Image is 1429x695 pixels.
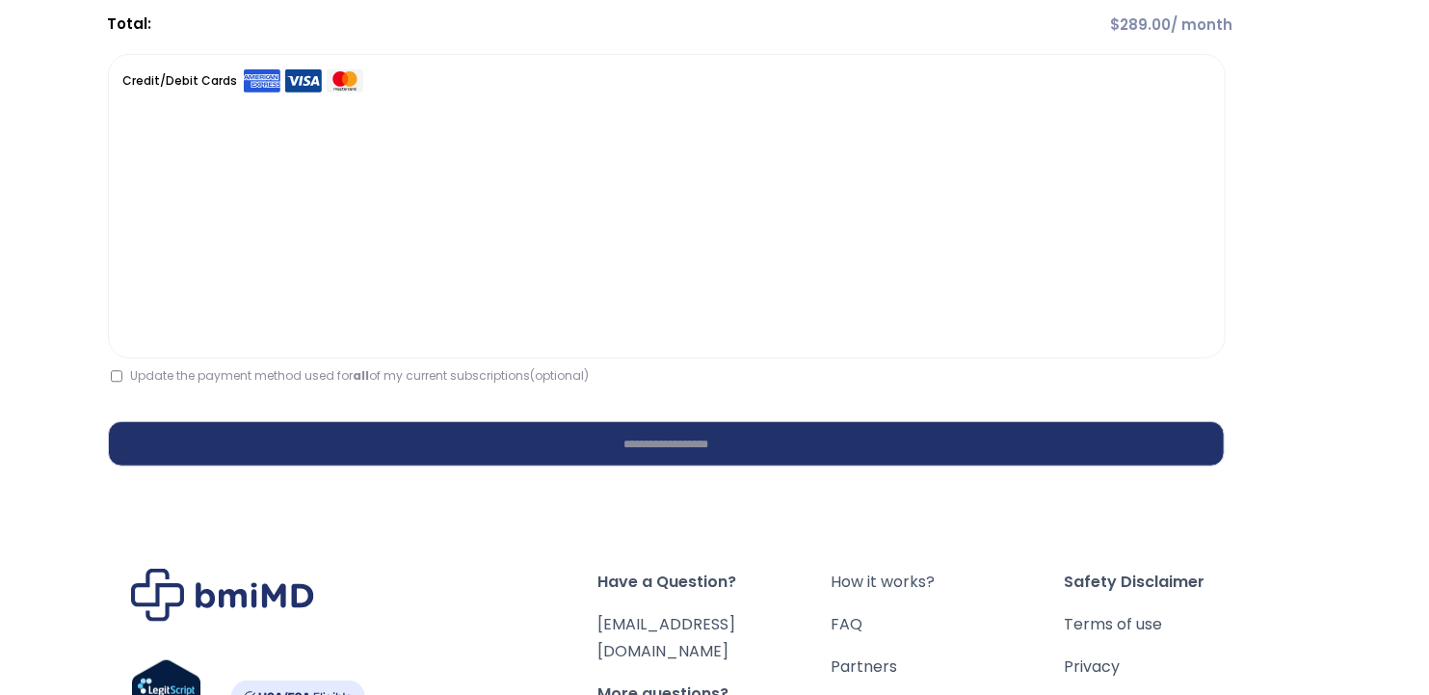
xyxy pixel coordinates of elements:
[832,611,1065,638] a: FAQ
[285,68,322,94] img: Visa
[597,569,831,596] span: Have a Question?
[832,569,1065,596] a: How it works?
[123,69,363,94] label: Credit/Debit Cards
[353,367,369,384] strong: all
[832,654,1065,681] a: Partners
[244,68,280,94] img: Amex
[111,370,123,383] input: Update the payment method used forallof my current subscriptions(optional)
[111,367,590,384] label: Update the payment method used for of my current subscriptions
[1065,611,1298,638] a: Terms of use
[597,613,735,662] a: [EMAIL_ADDRESS][DOMAIN_NAME]
[1111,14,1121,35] span: $
[119,90,1206,318] iframe: Secure payment input frame
[530,367,589,384] span: (optional)
[327,68,363,94] img: Mastercard
[131,569,314,622] img: Brand Logo
[1065,654,1298,681] a: Privacy
[1111,14,1172,35] span: 289.00
[1065,569,1298,596] span: Safety Disclaimer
